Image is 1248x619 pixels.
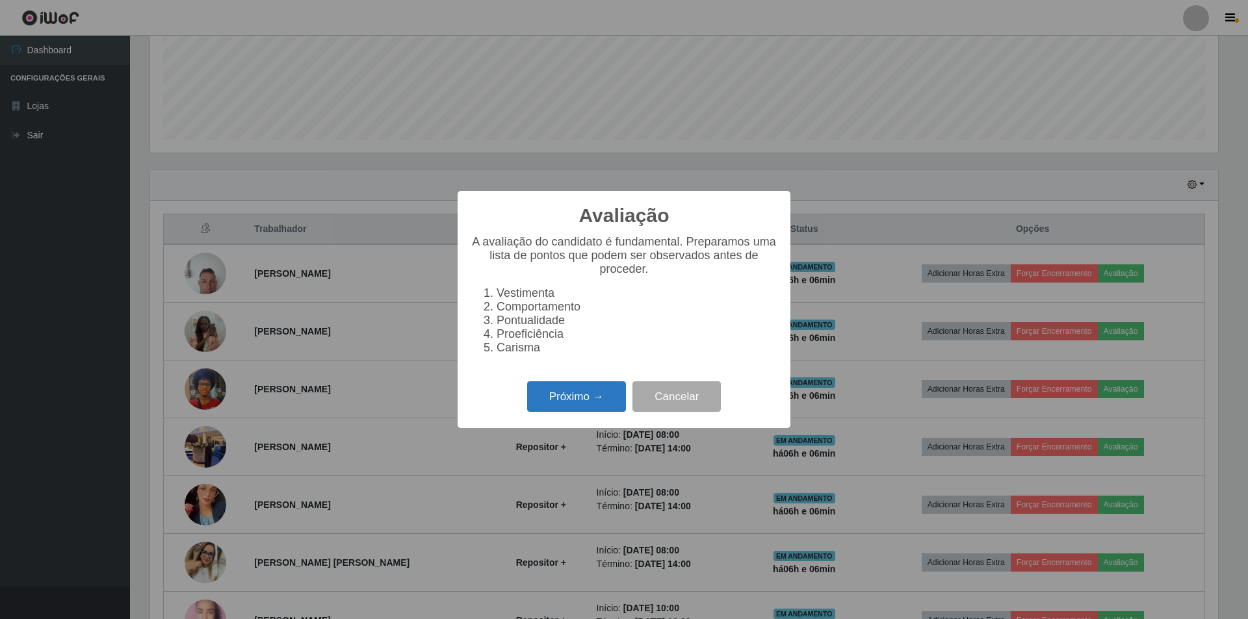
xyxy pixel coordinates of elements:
li: Proeficiência [497,327,777,341]
li: Carisma [497,341,777,355]
li: Pontualidade [497,314,777,327]
button: Próximo → [527,381,626,412]
p: A avaliação do candidato é fundamental. Preparamos uma lista de pontos que podem ser observados a... [471,235,777,276]
li: Comportamento [497,300,777,314]
h2: Avaliação [579,204,669,227]
li: Vestimenta [497,286,777,300]
button: Cancelar [632,381,721,412]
